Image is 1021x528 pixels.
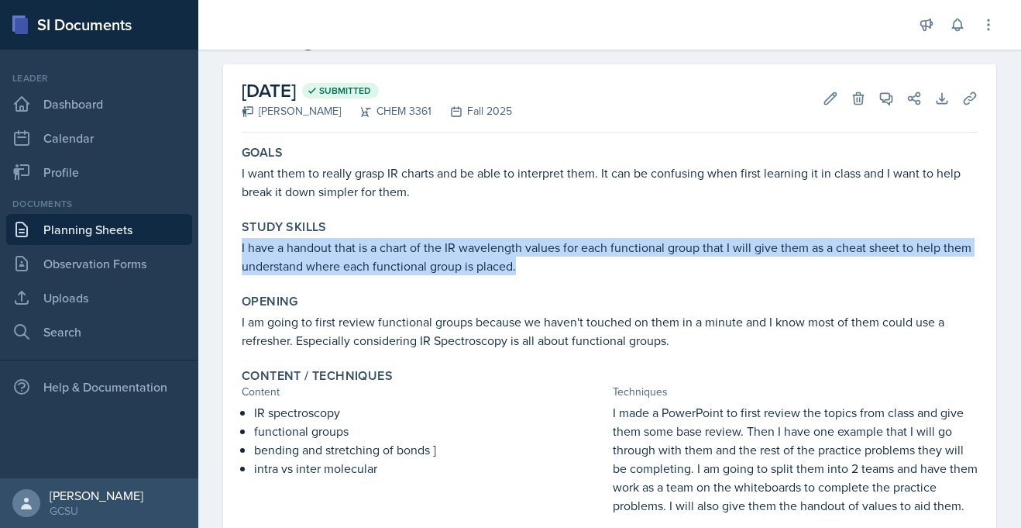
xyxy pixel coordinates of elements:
[242,145,283,160] label: Goals
[6,248,192,279] a: Observation Forms
[50,488,143,503] div: [PERSON_NAME]
[242,164,978,201] p: I want them to really grasp IR charts and be able to interpret them. It can be confusing when fir...
[613,403,978,515] p: I made a PowerPoint to first review the topics from class and give them some base review. Then I ...
[6,157,192,188] a: Profile
[319,85,371,97] span: Submitted
[6,71,192,85] div: Leader
[242,384,607,400] div: Content
[6,316,192,347] a: Search
[242,219,327,235] label: Study Skills
[6,88,192,119] a: Dashboard
[254,403,607,422] p: IR spectroscopy
[242,77,512,105] h2: [DATE]
[242,312,978,350] p: I am going to first review functional groups because we haven't touched on them in a minute and I...
[6,371,192,402] div: Help & Documentation
[254,440,607,459] p: bending and stretching of bonds ]
[341,103,431,119] div: CHEM 3361
[6,123,192,154] a: Calendar
[613,384,978,400] div: Techniques
[6,214,192,245] a: Planning Sheets
[242,368,393,384] label: Content / Techniques
[223,24,996,52] h2: Planning Sheet
[6,197,192,211] div: Documents
[242,238,978,275] p: I have a handout that is a chart of the IR wavelength values for each functional group that I wil...
[6,282,192,313] a: Uploads
[50,503,143,519] div: GCSU
[242,103,341,119] div: [PERSON_NAME]
[254,459,607,478] p: intra vs inter molecular
[242,294,298,309] label: Opening
[431,103,512,119] div: Fall 2025
[254,422,607,440] p: functional groups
